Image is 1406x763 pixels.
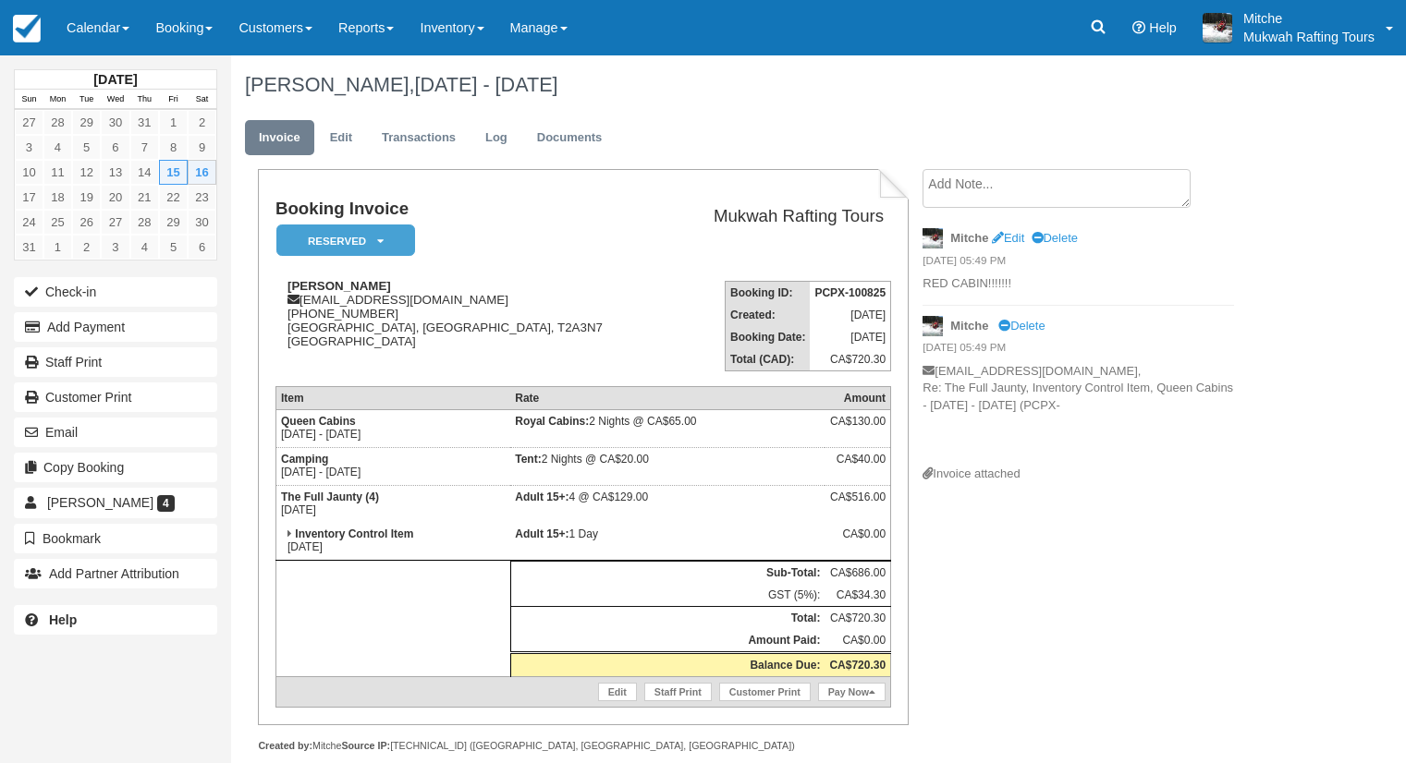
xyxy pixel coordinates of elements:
a: 8 [159,135,188,160]
strong: [PERSON_NAME] [287,279,391,293]
span: Help [1149,20,1177,35]
a: Customer Print [719,683,811,701]
td: CA$686.00 [825,562,890,585]
a: 2 [188,110,216,135]
a: 27 [101,210,129,235]
th: Amount [825,387,890,410]
h1: Booking Invoice [275,200,668,219]
a: Delete [998,319,1045,333]
a: [PERSON_NAME] 4 [14,488,217,517]
a: 27 [15,110,43,135]
a: Customer Print [14,382,217,412]
strong: Queen Cabins [281,415,356,428]
p: [EMAIL_ADDRESS][DOMAIN_NAME], Re: The Full Jaunty, Inventory Control Item, Queen Cabins - [DATE] ... [923,363,1234,466]
a: 2 [72,235,101,260]
strong: Created by: [258,740,312,751]
strong: Source IP: [341,740,390,751]
a: 15 [159,160,188,185]
a: 24 [15,210,43,235]
strong: Mitche [950,231,988,245]
strong: Mitche [950,319,988,333]
span: 4 [157,495,175,512]
a: Staff Print [644,683,712,701]
a: 21 [130,185,159,210]
button: Add Payment [14,312,217,342]
a: 20 [101,185,129,210]
td: GST (5%): [510,584,825,607]
a: 29 [159,210,188,235]
a: 7 [130,135,159,160]
a: Edit [598,683,637,701]
strong: [DATE] [93,72,137,87]
a: Invoice [245,120,314,156]
img: checkfront-main-nav-mini-logo.png [13,15,41,42]
button: Copy Booking [14,453,217,482]
p: Mitche [1243,9,1375,28]
div: CA$516.00 [829,490,886,518]
div: [EMAIL_ADDRESS][DOMAIN_NAME] [PHONE_NUMBER] [GEOGRAPHIC_DATA], [GEOGRAPHIC_DATA], T2A3N7 [GEOGRAP... [275,279,668,371]
div: Mitche [TECHNICAL_ID] ([GEOGRAPHIC_DATA], [GEOGRAPHIC_DATA], [GEOGRAPHIC_DATA]) [258,739,908,753]
button: Email [14,418,217,447]
a: 22 [159,185,188,210]
td: [DATE] [810,304,890,326]
th: Booking Date: [726,326,811,348]
td: CA$720.30 [825,607,890,630]
td: 4 @ CA$129.00 [510,486,825,524]
button: Add Partner Attribution [14,559,217,588]
td: 2 Nights @ CA$20.00 [510,448,825,486]
a: Log [471,120,521,156]
th: Tue [72,90,101,110]
th: Thu [130,90,159,110]
a: 31 [15,235,43,260]
a: 1 [159,110,188,135]
a: Edit [992,231,1024,245]
a: Documents [523,120,617,156]
th: Item [275,387,510,410]
h2: Mukwah Rafting Tours [676,207,884,226]
strong: The Full Jaunty (4) [281,490,379,503]
h1: [PERSON_NAME], [245,74,1272,96]
td: [DATE] [810,326,890,348]
strong: Adult 15+ [515,490,569,503]
a: 28 [43,110,72,135]
em: [DATE] 05:49 PM [923,253,1234,273]
th: Wed [101,90,129,110]
button: Check-in [14,277,217,307]
th: Sun [15,90,43,110]
a: Help [14,605,217,635]
a: 3 [15,135,43,160]
a: 4 [130,235,159,260]
a: 25 [43,210,72,235]
th: Balance Due: [510,653,825,677]
td: [DATE] - [DATE] [275,448,510,486]
a: Transactions [368,120,470,156]
strong: CA$720.30 [829,659,886,672]
a: 30 [188,210,216,235]
strong: Tent [515,453,541,466]
td: [DATE] [275,486,510,524]
em: [DATE] 05:49 PM [923,340,1234,360]
i: Help [1132,21,1145,34]
a: 28 [130,210,159,235]
a: 19 [72,185,101,210]
td: CA$34.30 [825,584,890,607]
a: 6 [101,135,129,160]
em: Reserved [276,224,415,257]
a: Edit [316,120,366,156]
a: Delete [1032,231,1078,245]
td: CA$720.30 [810,348,890,371]
a: 29 [72,110,101,135]
button: Bookmark [14,524,217,553]
strong: PCPX-100825 [814,286,886,299]
th: Sub-Total: [510,562,825,585]
th: Mon [43,90,72,110]
a: 13 [101,160,129,185]
div: CA$40.00 [829,453,886,480]
a: Pay Now [818,683,886,701]
a: 12 [72,160,101,185]
a: 14 [130,160,159,185]
th: Fri [159,90,188,110]
strong: Royal Cabins [515,415,589,428]
td: [DATE] [275,523,510,561]
a: 30 [101,110,129,135]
